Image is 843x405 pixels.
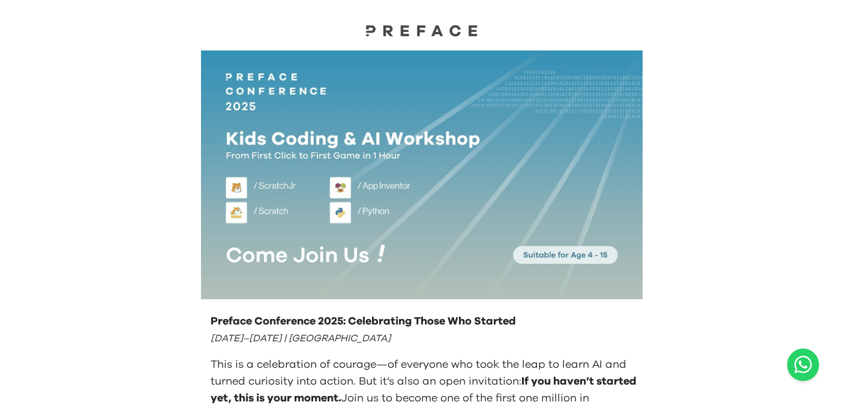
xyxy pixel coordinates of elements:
img: Kids learning to code [201,50,643,299]
p: Preface Conference 2025: Celebrating Those Who Started [211,313,638,330]
a: Preface Logo [362,24,482,41]
img: Preface Logo [362,24,482,37]
a: Chat with us on WhatsApp [787,349,819,381]
p: [DATE]–[DATE] | [GEOGRAPHIC_DATA] [211,330,638,347]
button: Open WhatsApp chat [787,349,819,381]
span: If you haven’t started yet, this is your moment. [211,376,637,404]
